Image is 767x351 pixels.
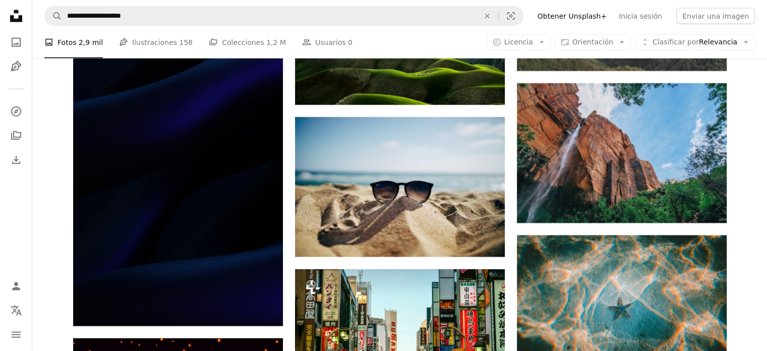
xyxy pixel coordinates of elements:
a: Fotos [6,32,26,53]
button: Buscar en Unsplash [45,7,62,26]
img: black Ray-Ban Wayfarer sunglasses on beach sand [295,117,505,257]
button: Menú [6,325,26,345]
a: Iniciar sesión / Registrarse [6,276,26,296]
a: Estrellas de mar bajo el agua [517,303,727,312]
button: Licencia [487,34,551,51]
span: 0 [348,37,352,48]
button: Enviar una imagen [676,8,755,24]
button: Orientación [555,34,631,51]
form: Encuentra imágenes en todo el sitio [44,6,523,26]
span: Orientación [572,38,613,46]
a: Inicia sesión [613,8,668,24]
a: Inicio — Unsplash [6,6,26,28]
button: Idioma [6,300,26,321]
span: 1,2 M [266,37,286,48]
a: Fotografía de paisaje de Brown Mountain [517,148,727,158]
a: un fondo negro y azul con líneas onduladas [73,134,283,143]
a: Historial de descargas [6,150,26,170]
span: Licencia [504,38,533,46]
a: Ilustraciones [6,57,26,77]
img: Fotografía de paisaje de Brown Mountain [517,83,727,223]
a: Explorar [6,102,26,122]
a: Obtener Unsplash+ [532,8,613,24]
a: Colecciones 1,2 M [209,26,286,59]
a: Colecciones [6,126,26,146]
span: Clasificar por [653,38,699,46]
span: Relevancia [653,37,737,47]
a: Ilustraciones 158 [119,26,193,59]
button: Búsqueda visual [499,7,523,26]
a: Usuarios 0 [302,26,352,59]
a: Una calle de la ciudad llena de muchos edificios altos [295,334,505,343]
button: Clasificar porRelevancia [635,34,755,51]
a: black Ray-Ban Wayfarer sunglasses on beach sand [295,182,505,191]
span: 158 [179,37,193,48]
button: Borrar [476,7,498,26]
